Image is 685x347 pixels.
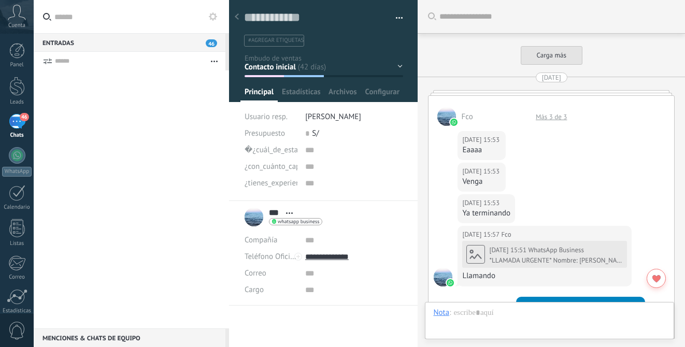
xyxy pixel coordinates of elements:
span: Correo [245,268,266,278]
div: Venga [462,177,501,187]
div: Chats [2,132,32,139]
span: Principal [245,87,274,102]
div: *LLAMADA URGENTE* Nombre: [PERSON_NAME]: menciona no tener experiencia Seguimiento: Acepta llamad... [489,256,622,265]
div: ¿tienes_experiencia_previa_en_inversiones?�(opción_de_selección_única) [245,175,297,192]
div: [DATE] 15:53 [462,135,501,145]
button: Teléfono Oficina [245,249,297,265]
span: Leído [625,300,640,311]
span: Fco [434,268,452,286]
span: S/ [312,128,319,138]
span: WhatsApp Business [528,245,584,254]
div: [DATE] 15:57 [462,229,501,240]
img: waba.svg [450,119,458,126]
span: [PERSON_NAME] [305,112,361,122]
div: WhatsApp [2,167,32,177]
span: Teléfono Oficina [245,252,298,262]
span: Fco [437,107,456,126]
div: [DATE] 16:00 [521,300,560,311]
span: Configurar [365,87,399,102]
div: Listas [2,240,32,247]
span: Presupuesto [245,128,285,138]
span: Estadísticas [282,87,320,102]
span: ¿con_cuánto_capital_estás_considerando_invertir?�(opción_de_selección_única) [245,163,510,170]
div: Usuario resp. [245,109,297,125]
button: Correo [245,265,266,282]
span: 46 [206,39,217,47]
span: : [449,308,451,318]
span: #agregar etiquetas [248,37,304,44]
div: Correo [2,274,32,281]
div: Panel [2,62,32,68]
div: Cargo [245,282,297,298]
span: Carga más [537,51,566,60]
span: ¿tienes_experiencia_previa_en_inversiones?�(opción_de_selección_única) [245,179,490,187]
span: whatsapp business [278,219,319,224]
span: Cargo [245,286,264,294]
div: [DATE] 15:51 [489,246,528,254]
div: Más 3 de 3 [531,112,572,121]
span: WhatsApp Business [559,300,615,311]
span: �¿cuál_de_estas_opciones_describe_mejor_tu_perfil_financiero_actual?�(opción_de_selección_única) [245,146,581,154]
div: ¿con_cuánto_capital_estás_considerando_invertir?�(opción_de_selección_única) [245,158,297,175]
div: Presupuesto [245,125,297,142]
div: [DATE] [542,73,561,82]
div: �¿cuál_de_estas_opciones_describe_mejor_tu_perfil_financiero_actual?�(opción_de_selección_única) [245,142,297,158]
div: Leads [2,99,32,106]
div: Menciones & Chats de equipo [34,328,225,347]
div: Entradas [34,33,225,52]
div: [DATE] 15:53 [462,166,501,177]
span: Fco [461,112,473,122]
div: Llamando [462,271,626,281]
span: Fco [501,229,511,240]
div: Ya terminando [462,208,510,219]
span: Archivos [329,87,356,102]
img: waba.svg [447,279,454,286]
span: 46 [20,113,28,121]
div: Estadísticas [2,308,32,314]
div: Eaaaa [462,145,501,155]
span: Cuenta [8,22,25,29]
div: [DATE] 15:53 [462,198,501,208]
div: Calendario [2,204,32,211]
span: Usuario resp. [245,112,288,122]
div: Compañía [245,232,297,249]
